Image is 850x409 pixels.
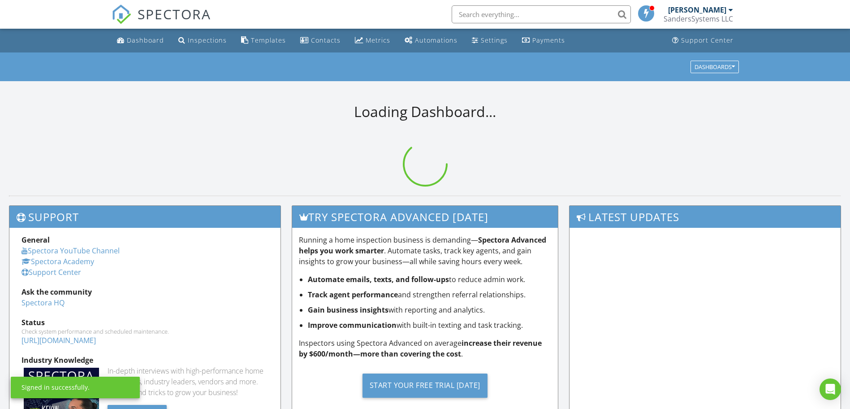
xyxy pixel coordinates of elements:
a: Contacts [297,32,344,49]
strong: Improve communication [308,320,397,330]
div: In-depth interviews with high-performance home inspectors, industry leaders, vendors and more. Ge... [108,365,268,398]
strong: Gain business insights [308,305,388,315]
p: Running a home inspection business is demanding— . Automate tasks, track key agents, and gain ins... [299,235,551,267]
strong: increase their revenue by $600/month—more than covering the cost [299,338,542,359]
h3: Support [9,206,280,228]
span: SPECTORA [138,4,211,23]
li: to reduce admin work. [308,274,551,285]
strong: Spectora Advanced helps you work smarter [299,235,546,256]
a: Support Center [669,32,737,49]
a: Support Center [22,267,81,277]
div: Dashboards [695,64,735,70]
div: Status [22,317,268,328]
div: Contacts [311,36,341,44]
div: [PERSON_NAME] [668,5,726,14]
a: Payments [518,32,569,49]
strong: Automate emails, texts, and follow-ups [308,274,449,284]
a: Spectora Academy [22,257,94,266]
div: Signed in successfully. [22,383,90,392]
a: Spectora YouTube Channel [22,246,120,256]
div: SandersSystems LLC [664,14,733,23]
div: Support Center [681,36,734,44]
button: Dashboards [690,61,739,73]
a: [URL][DOMAIN_NAME] [22,335,96,345]
div: Settings [481,36,508,44]
a: Start Your Free Trial [DATE] [299,366,551,405]
a: Dashboard [113,32,168,49]
li: with built-in texting and task tracking. [308,320,551,331]
li: with reporting and analytics. [308,305,551,315]
div: Templates [251,36,286,44]
div: Inspections [188,36,227,44]
div: Open Intercom Messenger [820,379,841,400]
input: Search everything... [452,5,631,23]
a: Settings [468,32,511,49]
div: Ask the community [22,287,268,297]
div: Start Your Free Trial [DATE] [362,374,488,398]
a: Metrics [351,32,394,49]
strong: Track agent performance [308,290,398,300]
li: and strengthen referral relationships. [308,289,551,300]
a: SPECTORA [112,12,211,31]
a: Automations (Basic) [401,32,461,49]
h3: Latest Updates [570,206,841,228]
div: Automations [415,36,457,44]
a: Inspections [175,32,230,49]
img: The Best Home Inspection Software - Spectora [112,4,131,24]
strong: General [22,235,50,245]
a: Spectora HQ [22,298,65,308]
div: Dashboard [127,36,164,44]
div: Payments [532,36,565,44]
div: Industry Knowledge [22,355,268,365]
a: Templates [237,32,289,49]
p: Inspectors using Spectora Advanced on average . [299,338,551,359]
h3: Try spectora advanced [DATE] [292,206,558,228]
div: Metrics [366,36,390,44]
div: Check system performance and scheduled maintenance. [22,328,268,335]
